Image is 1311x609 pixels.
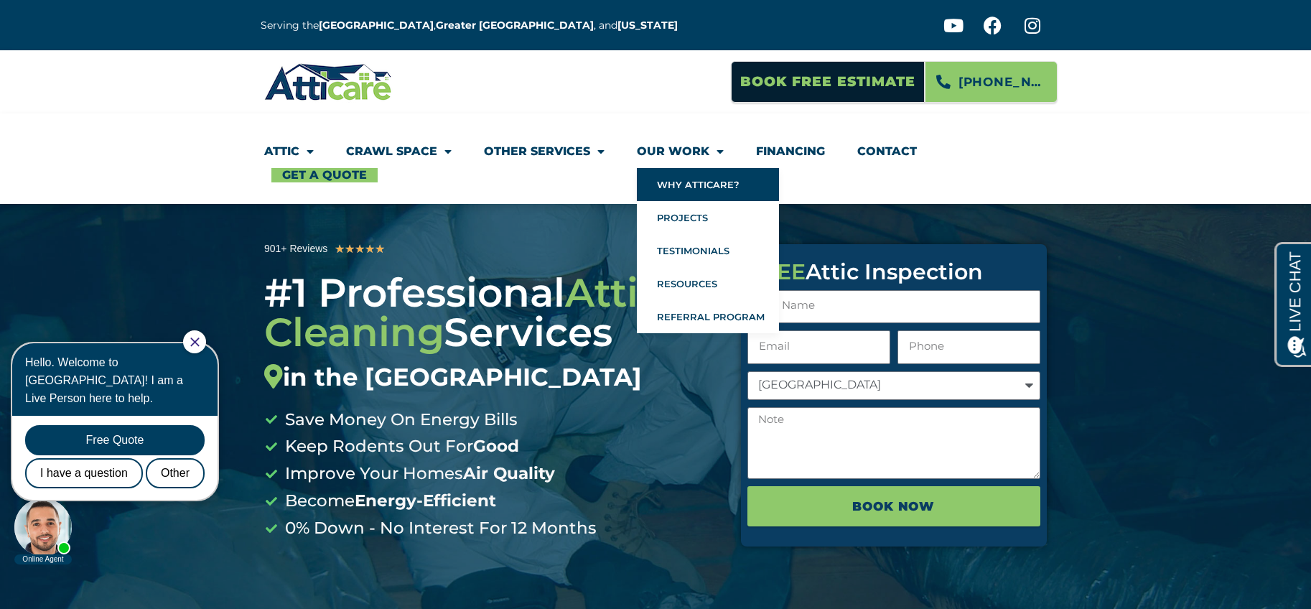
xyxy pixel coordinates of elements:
[637,168,779,333] ul: Our Work
[747,486,1040,526] button: BOOK NOW
[637,234,779,267] a: Testimonials
[897,330,1040,364] input: Only numbers and phone characters (#, -, *, etc) are accepted.
[637,135,724,168] a: Our Work
[617,19,678,32] a: [US_STATE]
[740,68,915,96] span: Book Free Estimate
[281,488,496,515] span: Become
[958,70,1046,94] span: [PHONE_NUMBER]
[365,240,375,259] i: ★
[355,491,496,511] b: Energy-Efficient
[925,61,1058,103] a: [PHONE_NUMBER]
[852,494,935,519] span: BOOK NOW
[857,135,917,168] a: Contact
[463,463,555,483] b: Air Quality
[335,240,345,259] i: ★
[264,273,719,392] div: #1 Professional Services
[7,329,237,566] iframe: Chat Invitation
[637,168,779,201] a: Why Atticare?
[281,433,519,460] span: Keep Rodents Out For
[281,515,597,542] span: 0% Down - No Interest For 12 Months
[264,269,661,356] span: Attic Cleaning
[637,267,779,300] a: Resources
[747,330,890,364] input: Email
[637,300,779,333] a: Referral Program
[747,261,1040,283] div: Attic Inspection
[264,135,1047,182] nav: Menu
[436,19,594,32] a: Greater [GEOGRAPHIC_DATA]
[355,240,365,259] i: ★
[375,240,385,259] i: ★
[261,17,689,34] p: Serving the , , and
[756,135,825,168] a: Financing
[35,11,116,29] span: Opens a chat window
[264,241,327,257] div: 901+ Reviews
[264,135,314,168] a: Attic
[731,61,925,103] a: Book Free Estimate
[484,135,605,168] a: Other Services
[637,201,779,234] a: Projects
[281,406,518,434] span: Save Money On Energy Bills
[345,240,355,259] i: ★
[319,19,434,32] a: [GEOGRAPHIC_DATA]
[747,290,1040,324] input: Full Name
[473,436,519,456] b: Good
[335,240,385,259] div: 5/5
[281,460,555,488] span: Improve Your Homes
[271,168,378,182] a: Get A Quote
[264,363,719,392] div: in the [GEOGRAPHIC_DATA]
[346,135,452,168] a: Crawl Space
